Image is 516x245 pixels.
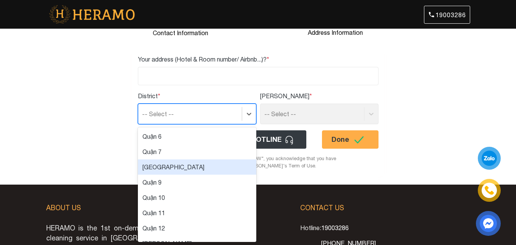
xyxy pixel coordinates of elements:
[300,223,470,232] p: Hotline:
[142,109,174,118] div: -- Select --
[103,28,258,37] a: Contact Information
[138,175,256,190] div: Quận 9
[222,130,306,149] button: CALL HOTLINEarrow-next
[424,6,470,24] a: 19003286
[46,204,216,212] h3: About Us
[300,204,470,212] h3: Contact Us
[178,155,338,169] span: * By clicking "BOOK SERVICE NOW", you acknowledge that you have read and agreed to [PERSON_NAME]'...
[138,91,160,101] label: District
[138,159,256,175] div: [GEOGRAPHIC_DATA]
[353,133,365,146] img: checked.svg
[260,91,312,101] label: [PERSON_NAME]
[138,129,256,144] div: Quận 6
[485,186,494,195] img: phone-icon
[258,28,413,37] a: Address Information
[321,224,349,231] a: 19003286
[138,221,256,236] div: Quận 12
[138,190,256,205] div: Quận 10
[138,205,256,221] div: Quận 11
[285,135,293,145] img: arrow-next
[138,55,269,64] label: Your address (Hotel & Room number/ Airbnb...)?
[46,5,137,24] img: heramo_logo_with_text.png
[138,144,256,159] div: Quận 7
[322,130,379,149] button: Done
[479,180,500,201] a: phone-icon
